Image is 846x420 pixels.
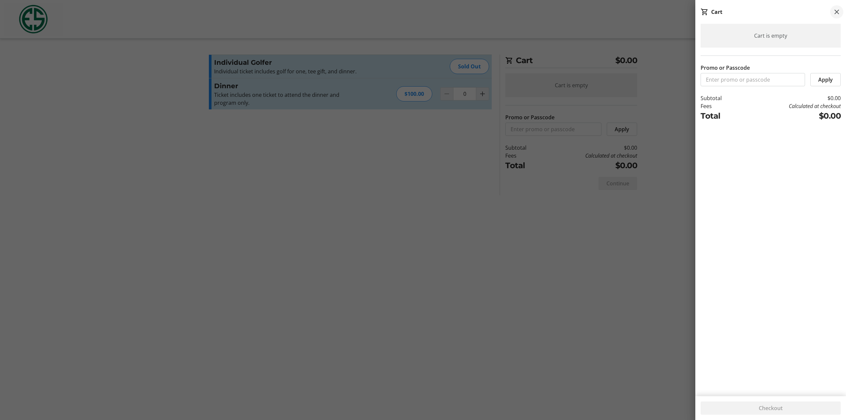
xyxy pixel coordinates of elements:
td: Total [701,110,741,122]
div: Cart [711,8,722,16]
input: Enter promo or passcode [701,73,805,86]
div: Cart is empty [701,24,841,48]
span: Apply [818,76,833,84]
label: Promo or Passcode [701,64,750,72]
td: $0.00 [741,110,841,122]
button: Apply [810,73,841,86]
td: $0.00 [741,94,841,102]
td: Calculated at checkout [741,102,841,110]
td: Subtotal [701,94,741,102]
td: Fees [701,102,741,110]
